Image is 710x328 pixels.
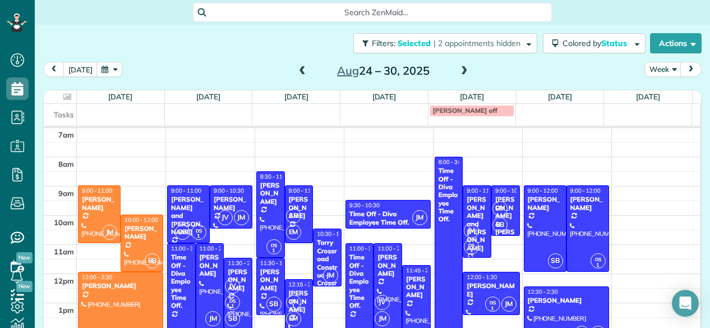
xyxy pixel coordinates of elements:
[102,225,117,240] span: JM
[680,62,702,77] button: next
[337,63,359,78] span: Aug
[108,92,132,101] a: [DATE]
[43,62,64,77] button: prev
[82,274,112,281] span: 12:00 - 2:30
[466,282,516,298] div: [PERSON_NAME]
[317,230,351,238] span: 10:30 - 12:30
[595,256,601,262] span: DS
[82,187,112,194] span: 9:00 - 11:00
[58,160,74,168] span: 8am
[260,181,282,206] div: [PERSON_NAME]
[375,295,390,310] span: JV
[225,311,240,326] span: SB
[495,195,517,252] div: [PERSON_NAME] & [PERSON_NAME]
[543,33,646,53] button: Colored byStatus
[372,92,397,101] a: [DATE]
[16,252,33,263] span: New
[271,242,277,248] span: DS
[171,187,201,194] span: 9:00 - 11:00
[464,223,479,238] span: JV
[672,290,699,317] div: Open Intercom Messenger
[468,242,474,248] span: DS
[58,189,74,198] span: 9am
[464,245,478,256] small: 1
[460,92,484,101] a: [DATE]
[213,195,249,212] div: [PERSON_NAME]
[170,195,206,236] div: [PERSON_NAME] and [PERSON_NAME]
[225,279,240,294] span: JV
[377,253,399,277] div: [PERSON_NAME]
[349,245,380,252] span: 11:00 - 3:00
[81,282,160,290] div: [PERSON_NAME]
[200,245,230,252] span: 11:00 - 2:00
[316,239,338,311] div: Torry Crossroad Construc - Crossroad Contruction
[398,38,431,48] span: Selected
[199,253,221,277] div: [PERSON_NAME]
[284,92,308,101] a: [DATE]
[192,231,206,242] small: 1
[563,38,631,48] span: Colored by
[528,288,558,295] span: 12:30 - 2:30
[501,297,517,312] span: JM
[601,38,629,48] span: Status
[267,245,281,256] small: 1
[349,202,380,209] span: 9:30 - 10:30
[439,158,465,166] span: 8:00 - 3:00
[58,130,74,139] span: 7am
[467,274,497,281] span: 12:00 - 1:30
[287,301,301,312] small: 1
[377,245,408,252] span: 11:00 - 2:00
[218,210,233,225] span: JV
[434,38,520,48] span: | 2 appointments hidden
[228,259,258,267] span: 11:30 - 2:00
[234,210,249,225] span: JM
[492,217,508,233] span: BB
[406,267,436,274] span: 11:45 - 2:45
[348,33,537,53] a: Filters: Selected | 2 appointments hidden
[527,195,563,212] div: [PERSON_NAME]
[58,306,74,315] span: 1pm
[196,227,202,234] span: DS
[650,33,702,53] button: Actions
[266,297,282,312] span: SB
[227,268,249,292] div: [PERSON_NAME]
[495,187,525,194] span: 9:00 - 10:45
[288,289,310,313] div: [PERSON_NAME]
[467,187,497,194] span: 9:00 - 11:30
[125,216,158,224] span: 10:00 - 12:00
[260,268,282,292] div: [PERSON_NAME]
[286,311,301,326] span: EM
[349,210,427,226] div: Time Off - Diva Employee Time Off.
[375,311,390,326] span: JM
[225,301,239,312] small: 1
[405,275,427,299] div: [PERSON_NAME]
[570,187,601,194] span: 9:00 - 12:00
[171,245,201,252] span: 11:00 - 3:00
[438,167,460,224] div: Time Off - Diva Employee Time Off.
[214,187,244,194] span: 9:00 - 10:30
[433,106,497,115] span: [PERSON_NAME] off
[81,195,117,212] div: [PERSON_NAME]
[63,62,98,77] button: [DATE]
[466,195,488,252] div: [PERSON_NAME] and [PERSON_NAME]
[288,195,310,220] div: [PERSON_NAME]
[644,62,681,77] button: Week
[349,253,371,310] div: Time Off - Diva Employee Time Off.
[229,298,236,304] span: DS
[291,298,297,304] span: DS
[170,253,192,310] div: Time Off - Diva Employee Time Off.
[548,253,563,268] span: SB
[289,281,319,288] span: 12:15 - 2:00
[54,247,74,256] span: 11am
[124,225,160,241] div: [PERSON_NAME]
[528,187,558,194] span: 9:00 - 12:00
[289,187,319,194] span: 9:00 - 11:00
[175,225,190,240] span: SB
[353,33,537,53] button: Filters: Selected | 2 appointments hidden
[286,225,301,240] span: EM
[636,92,660,101] a: [DATE]
[372,38,395,48] span: Filters:
[323,268,338,283] span: JM
[260,259,291,267] span: 11:30 - 1:30
[313,65,453,77] h2: 24 – 30, 2025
